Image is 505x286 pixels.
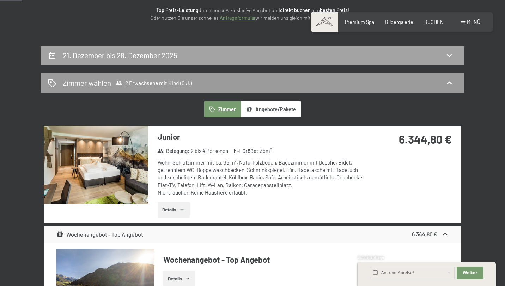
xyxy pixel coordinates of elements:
[115,79,192,87] span: 2 Erwachsene mit Kind (0 J.)
[320,7,348,13] strong: besten Preis
[241,101,301,117] button: Angebote/Pakete
[220,15,256,21] a: Anfrageformular
[358,255,384,260] span: Schnellanfrage
[63,78,111,88] h2: Zimmer wählen
[158,202,190,218] button: Details
[457,267,483,279] button: Weiter
[424,19,444,25] a: BUCHEN
[399,132,452,146] strong: 6.344,80 €
[44,126,148,204] img: mss_renderimg.php
[163,254,449,265] h4: Wochenangebot - Top Angebot
[56,230,144,239] div: Wochenangebot - Top Angebot
[280,7,311,13] strong: direkt buchen
[412,231,437,237] strong: 6.344,80 €
[345,19,374,25] a: Premium Spa
[158,131,367,142] h3: Junior
[467,19,480,25] span: Menü
[463,270,477,276] span: Weiter
[385,19,413,25] a: Bildergalerie
[204,101,241,117] button: Zimmer
[157,147,189,155] strong: Belegung :
[191,147,228,155] span: 2 bis 4 Personen
[158,159,367,196] div: Wohn-Schlafzimmer mit ca. 35 m², Naturholzboden, Badezimmer mit Dusche, Bidet, getrenntem WC, Dop...
[260,147,272,155] span: 35 m²
[234,147,258,155] strong: Größe :
[44,226,461,243] div: Wochenangebot - Top Angebot6.344,80 €
[97,6,408,22] p: durch unser All-inklusive Angebot und zum ! Oder nutzen Sie unser schnelles wir melden uns gleich...
[63,51,177,60] h2: 21. Dezember bis 28. Dezember 2025
[156,7,199,13] strong: Top Preis-Leistung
